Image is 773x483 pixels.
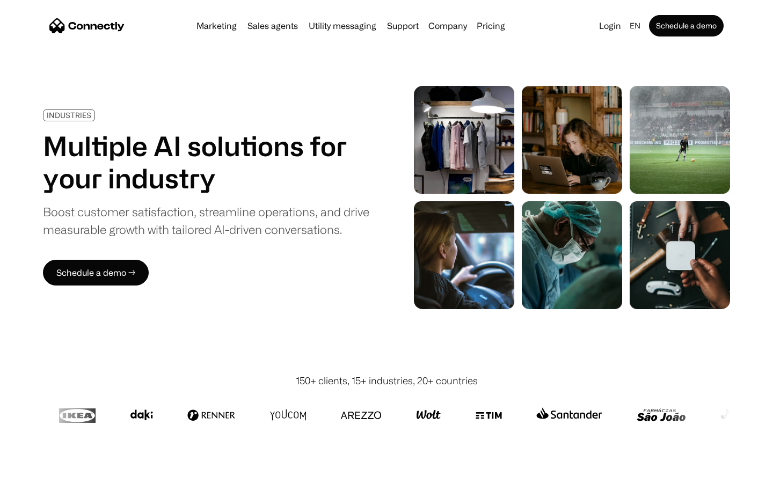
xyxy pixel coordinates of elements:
div: en [625,18,647,33]
a: Pricing [472,21,509,30]
div: en [630,18,640,33]
a: Utility messaging [304,21,381,30]
h1: Multiple AI solutions for your industry [43,130,369,194]
a: Support [383,21,423,30]
aside: Language selected: English [11,463,64,479]
div: Company [428,18,467,33]
a: Schedule a demo [649,15,724,36]
div: INDUSTRIES [47,111,91,119]
a: Login [595,18,625,33]
a: Marketing [192,21,241,30]
div: Boost customer satisfaction, streamline operations, and drive measurable growth with tailored AI-... [43,203,369,238]
a: home [49,18,125,34]
ul: Language list [21,464,64,479]
a: Schedule a demo → [43,260,149,286]
a: Sales agents [243,21,302,30]
div: Company [425,18,470,33]
div: 150+ clients, 15+ industries, 20+ countries [296,374,478,388]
